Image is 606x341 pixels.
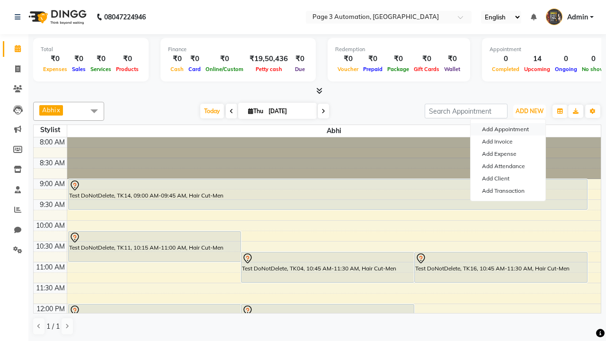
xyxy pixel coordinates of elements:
div: 8:00 AM [38,137,67,147]
div: 0 [553,54,579,64]
input: Search Appointment [425,104,508,118]
span: Today [200,104,224,118]
span: Prepaid [361,66,385,72]
div: 10:00 AM [34,221,67,231]
span: Cash [168,66,186,72]
span: Thu [246,108,266,115]
div: ₹0 [335,54,361,64]
b: 08047224946 [104,4,146,30]
div: 11:30 AM [34,283,67,293]
div: ₹0 [70,54,88,64]
div: Test DoNotDelete, TK11, 10:15 AM-11:00 AM, Hair Cut-Men [69,232,241,261]
span: Due [293,66,307,72]
span: 1 / 1 [46,322,60,332]
span: Ongoing [553,66,579,72]
div: ₹0 [41,54,70,64]
span: Admin [567,12,588,22]
img: Admin [546,9,562,25]
div: 9:00 AM [38,179,67,189]
div: Test DoNotDelete, TK04, 10:45 AM-11:30 AM, Hair Cut-Men [241,252,414,282]
div: ₹0 [186,54,203,64]
a: Add Attendance [471,160,545,172]
button: ADD NEW [513,105,546,118]
div: ₹0 [361,54,385,64]
div: ₹0 [292,54,308,64]
span: Wallet [442,66,463,72]
div: 11:00 AM [34,262,67,272]
span: Services [88,66,114,72]
input: 2025-10-02 [266,104,313,118]
div: Test DoNotDelete, TK16, 10:45 AM-11:30 AM, Hair Cut-Men [415,252,587,282]
div: 14 [522,54,553,64]
span: Abhi [42,106,56,114]
div: Finance [168,45,308,54]
div: 0 [490,54,522,64]
div: ₹0 [168,54,186,64]
div: ₹19,50,436 [246,54,292,64]
div: Test DoNotDelete, TK12, 12:00 PM-12:45 PM, Hair Cut-Men [69,305,241,334]
div: 9:30 AM [38,200,67,210]
span: Online/Custom [203,66,246,72]
div: ₹0 [442,54,463,64]
span: Petty cash [253,66,285,72]
img: logo [24,4,89,30]
div: ₹0 [385,54,411,64]
div: Stylist [34,125,67,135]
span: Abhi [67,125,601,137]
span: ADD NEW [516,108,544,115]
span: Voucher [335,66,361,72]
div: Test DoNotDelete, TK13, 12:00 PM-12:45 PM, Hair Cut-Men [241,305,414,334]
div: ₹0 [411,54,442,64]
a: Add Expense [471,148,545,160]
a: Add Transaction [471,185,545,197]
div: Redemption [335,45,463,54]
a: Add Invoice [471,135,545,148]
a: Add Client [471,172,545,185]
button: Add Appointment [471,123,545,135]
span: Package [385,66,411,72]
div: 8:30 AM [38,158,67,168]
span: Gift Cards [411,66,442,72]
div: 10:30 AM [34,242,67,251]
span: Completed [490,66,522,72]
span: Card [186,66,203,72]
div: Total [41,45,141,54]
a: x [56,106,60,114]
div: ₹0 [114,54,141,64]
span: Sales [70,66,88,72]
div: Test DoNotDelete, TK14, 09:00 AM-09:45 AM, Hair Cut-Men [69,179,587,209]
div: ₹0 [88,54,114,64]
span: Products [114,66,141,72]
div: 12:00 PM [35,304,67,314]
div: ₹0 [203,54,246,64]
span: Expenses [41,66,70,72]
span: Upcoming [522,66,553,72]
